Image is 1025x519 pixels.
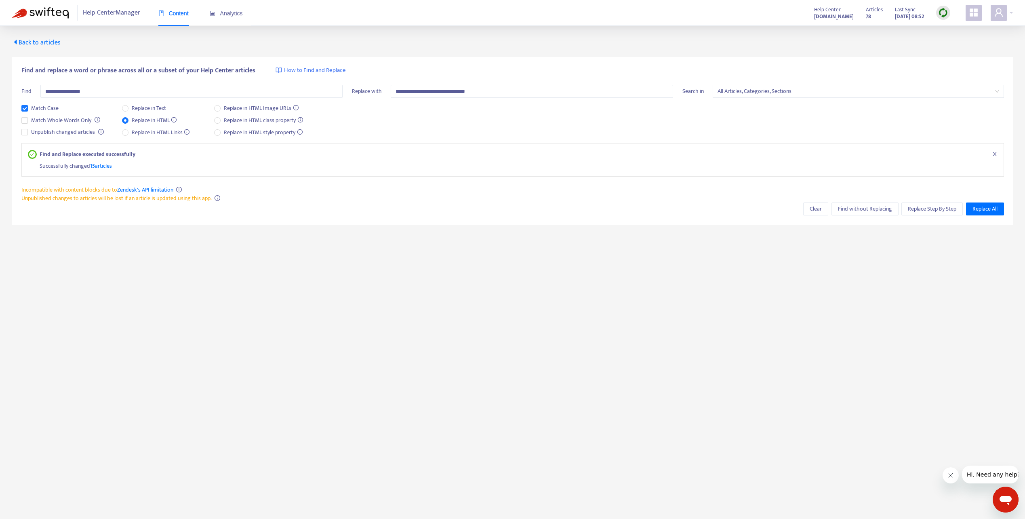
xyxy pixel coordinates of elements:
[21,185,173,194] span: Incompatible with content blocks due to
[814,5,841,14] span: Help Center
[966,203,1004,215] button: Replace All
[12,39,19,45] span: caret-left
[276,66,346,75] a: How to Find and Replace
[158,11,164,16] span: book
[28,128,98,137] span: Unpublish changed articles
[352,86,382,96] span: Replace with
[866,12,871,21] strong: 78
[210,11,215,16] span: area-chart
[40,158,998,170] div: Successfully changed
[810,205,822,213] span: Clear
[895,12,924,21] strong: [DATE] 08:52
[30,152,34,156] span: check
[969,8,979,17] span: appstore
[40,150,135,158] strong: Find and Replace executed successfully
[221,116,306,125] span: Replace in HTML class property
[21,86,32,96] span: Find
[972,205,998,213] span: Replace All
[28,104,62,113] span: Match Case
[908,205,956,213] span: Replace Step By Step
[992,151,998,157] span: close
[221,128,306,137] span: Replace in HTML style property
[176,187,182,192] span: info-circle
[98,129,104,135] span: info-circle
[28,116,95,125] span: Match Whole Words Only
[284,66,346,75] span: How to Find and Replace
[12,7,69,19] img: Swifteq
[803,203,828,215] button: Clear
[276,67,282,74] img: image-link
[866,5,883,14] span: Articles
[83,5,140,21] span: Help Center Manager
[21,66,255,76] span: Find and replace a word or phrase across all or a subset of your Help Center articles
[718,85,999,97] span: All Articles, Categories, Sections
[682,86,704,96] span: Search in
[95,117,100,122] span: info-circle
[21,194,212,203] span: Unpublished changes to articles will be lost if an article is updated using this app.
[117,185,173,194] a: Zendesk's API limitation
[5,6,58,12] span: Hi. Need any help?
[90,161,112,171] span: 15 articles
[128,104,169,113] span: Replace in Text
[128,116,180,125] span: Replace in HTML
[962,466,1019,483] iframe: Nachricht vom Unternehmen
[221,104,302,113] span: Replace in HTML Image URLs
[994,8,1004,17] span: user
[993,487,1019,513] iframe: Schaltfläche zum Öffnen des Messaging-Fensters
[943,467,959,483] iframe: Nachricht schließen
[814,12,854,21] a: [DOMAIN_NAME]
[12,37,61,48] span: Back to articles
[901,203,963,215] button: Replace Step By Step
[838,205,892,213] span: Find without Replacing
[895,5,916,14] span: Last Sync
[158,10,189,17] span: Content
[938,8,948,18] img: sync.dc5367851b00ba804db3.png
[128,128,193,137] span: Replace in HTML Links
[215,195,220,201] span: info-circle
[210,10,243,17] span: Analytics
[831,203,899,215] button: Find without Replacing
